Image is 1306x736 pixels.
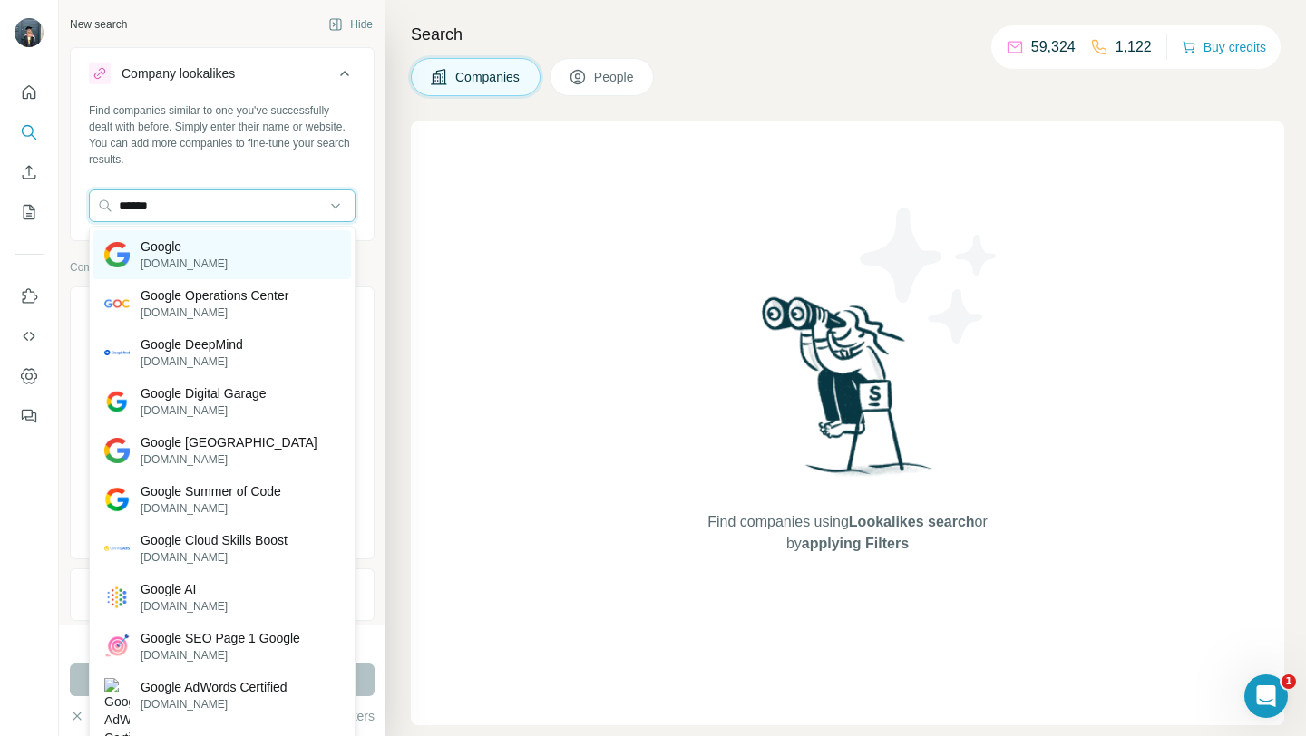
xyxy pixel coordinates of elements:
p: [DOMAIN_NAME] [141,402,267,419]
img: Google Cloud Skills Boost [104,546,130,550]
p: Google DeepMind [141,335,243,353]
button: Hide [316,11,385,38]
p: Google Summer of Code [141,482,281,500]
button: Clear [70,707,122,725]
img: Surfe Illustration - Stars [848,194,1011,357]
span: Companies [455,68,521,86]
button: Feedback [15,400,44,432]
p: 59,324 [1031,36,1076,58]
img: Google Operations Center [104,291,130,316]
p: [DOMAIN_NAME] [141,256,228,272]
button: Dashboard [15,360,44,392]
div: Company lookalikes [122,64,235,82]
button: Quick start [15,76,44,109]
button: Company [71,291,374,342]
img: Surfe Illustration - Woman searching with binoculars [754,292,942,494]
img: Avatar [15,18,44,47]
p: Google AI [141,580,228,598]
button: Use Surfe API [15,320,44,353]
p: [DOMAIN_NAME] [141,696,288,712]
p: [DOMAIN_NAME] [141,598,228,615]
p: [DOMAIN_NAME] [141,500,281,517]
p: [DOMAIN_NAME] [141,451,317,468]
p: [DOMAIN_NAME] [141,305,288,321]
p: Company information [70,259,375,276]
p: Google [141,237,228,256]
button: Use Surfe on LinkedIn [15,280,44,313]
p: [DOMAIN_NAME] [141,549,288,566]
img: Google AI [104,585,130,610]
p: Google Digital Garage [141,384,267,402]
span: People [594,68,636,86]
button: Industry [71,573,374,616]
img: Google Summer of Code [104,487,130,512]
button: Buy credits [1182,34,1266,60]
div: Find companies similar to one you've successfully dealt with before. Simply enter their name or w... [89,102,356,168]
button: Enrich CSV [15,156,44,189]
span: Lookalikes search [849,514,975,529]
p: Google SEO Page 1 Google [141,629,300,647]
span: Find companies using or by [702,511,992,555]
iframe: Intercom live chat [1244,674,1288,718]
p: [DOMAIN_NAME] [141,353,243,370]
img: Google [104,242,130,268]
span: 1 [1282,674,1296,689]
h4: Search [411,22,1284,47]
button: Search [15,116,44,149]
p: Google Operations Center [141,286,288,305]
p: [DOMAIN_NAME] [141,647,300,663]
p: Google [GEOGRAPHIC_DATA] [141,433,317,451]
img: Google Digital Garage [104,389,130,414]
span: applying Filters [802,536,909,551]
p: Google AdWords Certified [141,678,288,696]
button: Company lookalikes [71,52,374,102]
img: Google Spain [104,438,130,464]
p: Google Cloud Skills Boost [141,531,288,549]
div: New search [70,16,127,33]
img: Google DeepMind [104,350,130,355]
button: My lists [15,196,44,228]
img: Google SEO Page 1 Google [104,634,130,659]
p: 1,122 [1116,36,1152,58]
